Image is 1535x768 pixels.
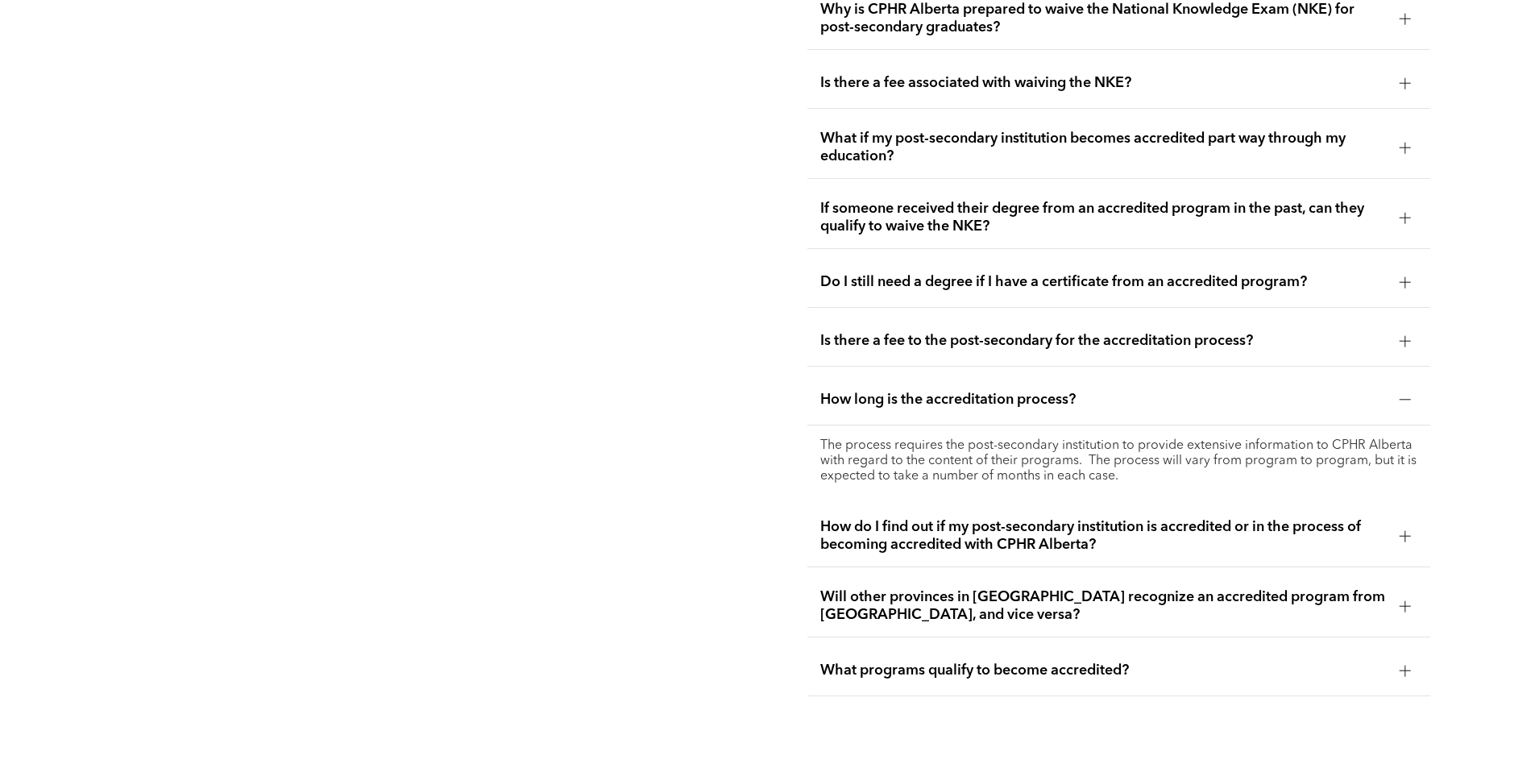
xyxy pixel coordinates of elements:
span: How do I find out if my post-secondary institution is accredited or in the process of becoming ac... [820,518,1387,554]
span: Will other provinces in [GEOGRAPHIC_DATA] recognize an accredited program from [GEOGRAPHIC_DATA],... [820,588,1387,624]
span: Why is CPHR Alberta prepared to waive the National Knowledge Exam (NKE) for post-secondary gradua... [820,1,1387,36]
span: Is there a fee associated with waiving the NKE? [820,74,1387,92]
span: Do I still need a degree if I have a certificate from an accredited program? [820,273,1387,291]
span: How long is the accreditation process? [820,391,1387,409]
span: What programs qualify to become accredited? [820,662,1387,679]
span: If someone received their degree from an accredited program in the past, can they qualify to waiv... [820,200,1387,235]
span: Is there a fee to the post-secondary for the accreditation process? [820,332,1387,350]
span: What if my post-secondary institution becomes accredited part way through my education? [820,130,1387,165]
p: The process requires the post-secondary institution to provide extensive information to CPHR Albe... [820,438,1417,484]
